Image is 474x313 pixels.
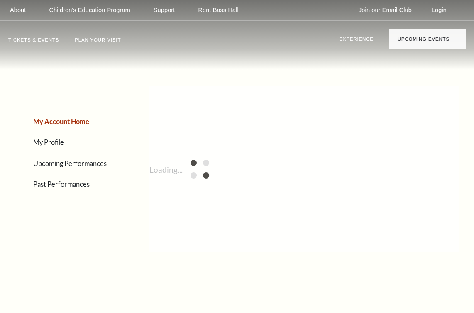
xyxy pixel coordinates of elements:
[33,180,90,188] a: Past Performances
[198,7,239,14] p: Rent Bass Hall
[33,117,89,125] a: My Account Home
[75,38,121,47] p: Plan Your Visit
[10,7,26,14] p: About
[33,138,64,146] a: My Profile
[33,159,107,167] a: Upcoming Performances
[49,7,130,14] p: Children's Education Program
[8,38,59,47] p: Tickets & Events
[154,7,175,14] p: Support
[398,37,450,46] p: Upcoming Events
[339,37,374,46] p: Experience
